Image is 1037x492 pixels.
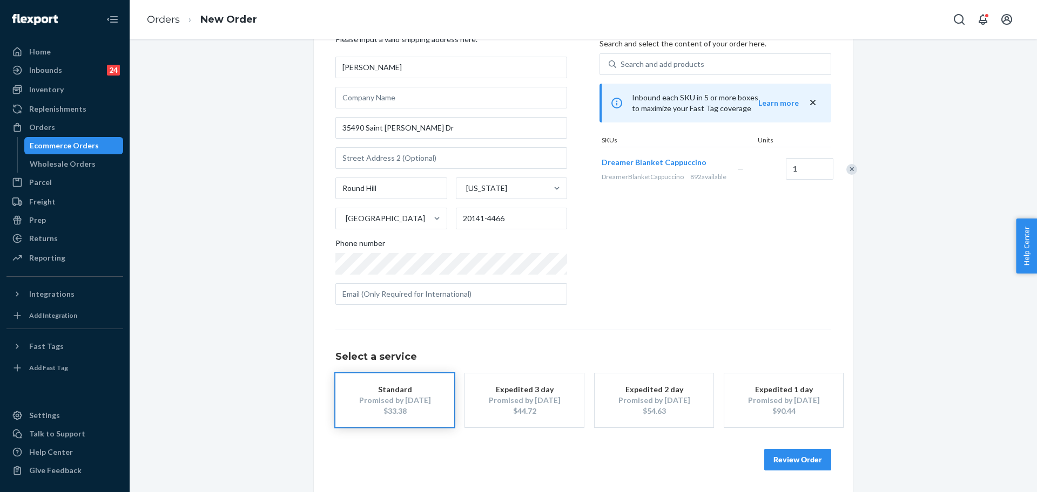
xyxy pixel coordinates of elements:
span: Dreamer Blanket Cappuccino [602,158,706,167]
div: Reporting [29,252,65,263]
div: Give Feedback [29,465,82,476]
input: ZIP Code [456,208,568,229]
div: Promised by [DATE] [740,395,827,406]
a: Help Center [6,443,123,461]
a: Freight [6,193,123,210]
input: Email (Only Required for International) [335,283,567,305]
a: New Order [200,13,257,25]
div: $54.63 [611,406,697,416]
a: Add Integration [6,307,123,324]
a: Orders [147,13,180,25]
a: Inventory [6,81,123,98]
div: Promised by [DATE] [611,395,697,406]
button: close [807,97,818,108]
a: Orders [6,119,123,136]
div: Wholesale Orders [30,159,96,169]
div: Inventory [29,84,64,95]
input: [GEOGRAPHIC_DATA] [345,213,346,224]
input: First & Last Name [335,57,567,78]
div: 24 [107,65,120,76]
div: Home [29,46,51,57]
div: [US_STATE] [466,183,507,194]
div: $44.72 [481,406,568,416]
button: Help Center [1016,218,1037,274]
span: 892 available [690,173,726,181]
button: Open account menu [996,9,1018,30]
button: Expedited 1 dayPromised by [DATE]$90.44 [724,373,843,427]
input: Quantity [786,158,833,180]
div: Search and add products [621,59,704,70]
div: Expedited 1 day [740,384,827,395]
button: StandardPromised by [DATE]$33.38 [335,373,454,427]
div: Standard [352,384,438,395]
h1: Select a service [335,352,831,363]
button: Integrations [6,285,123,303]
div: Promised by [DATE] [481,395,568,406]
div: Prep [29,215,46,225]
a: Returns [6,230,123,247]
div: Promised by [DATE] [352,395,438,406]
div: Inbound each SKU in 5 or more boxes to maximize your Fast Tag coverage [600,84,831,122]
button: Open notifications [972,9,994,30]
div: Add Integration [29,311,77,320]
div: Settings [29,410,60,421]
p: Search and select the content of your order here. [600,38,831,49]
div: $90.44 [740,406,827,416]
span: Phone number [335,238,385,253]
span: — [737,164,744,173]
div: Replenishments [29,104,86,114]
button: Expedited 2 dayPromised by [DATE]$54.63 [595,373,713,427]
input: Street Address 2 (Optional) [335,147,567,169]
span: DreamerBlanketCappuccino [602,173,684,181]
div: Freight [29,196,56,207]
div: Expedited 2 day [611,384,697,395]
a: Inbounds24 [6,61,123,79]
div: Remove Item [846,164,857,175]
input: Company Name [335,87,567,108]
div: Orders [29,122,55,133]
div: Expedited 3 day [481,384,568,395]
div: Talk to Support [29,428,85,439]
p: Please input a valid shipping address here. [335,34,567,45]
input: [US_STATE] [465,183,466,194]
button: Review Order [764,449,831,470]
div: Returns [29,233,58,244]
div: Units [756,135,804,147]
div: [GEOGRAPHIC_DATA] [346,213,425,224]
a: Prep [6,211,123,229]
input: Street Address [335,117,567,139]
div: $33.38 [352,406,438,416]
a: Home [6,43,123,60]
button: Give Feedback [6,462,123,479]
a: Settings [6,407,123,424]
button: Close Navigation [102,9,123,30]
button: Dreamer Blanket Cappuccino [602,157,706,168]
a: Talk to Support [6,425,123,442]
a: Add Fast Tag [6,359,123,377]
img: Flexport logo [12,14,58,25]
input: City [335,177,447,199]
a: Wholesale Orders [24,155,124,173]
div: SKUs [600,135,756,147]
a: Reporting [6,249,123,266]
div: Help Center [29,447,73,457]
button: Fast Tags [6,338,123,355]
div: Inbounds [29,65,62,76]
div: Fast Tags [29,341,64,352]
ol: breadcrumbs [138,4,266,36]
div: Add Fast Tag [29,363,68,372]
a: Replenishments [6,100,123,118]
div: Integrations [29,289,75,299]
button: Learn more [758,98,799,108]
button: Expedited 3 dayPromised by [DATE]$44.72 [465,373,584,427]
div: Parcel [29,177,52,188]
a: Ecommerce Orders [24,137,124,154]
div: Ecommerce Orders [30,140,99,151]
a: Parcel [6,174,123,191]
button: Open Search Box [948,9,970,30]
